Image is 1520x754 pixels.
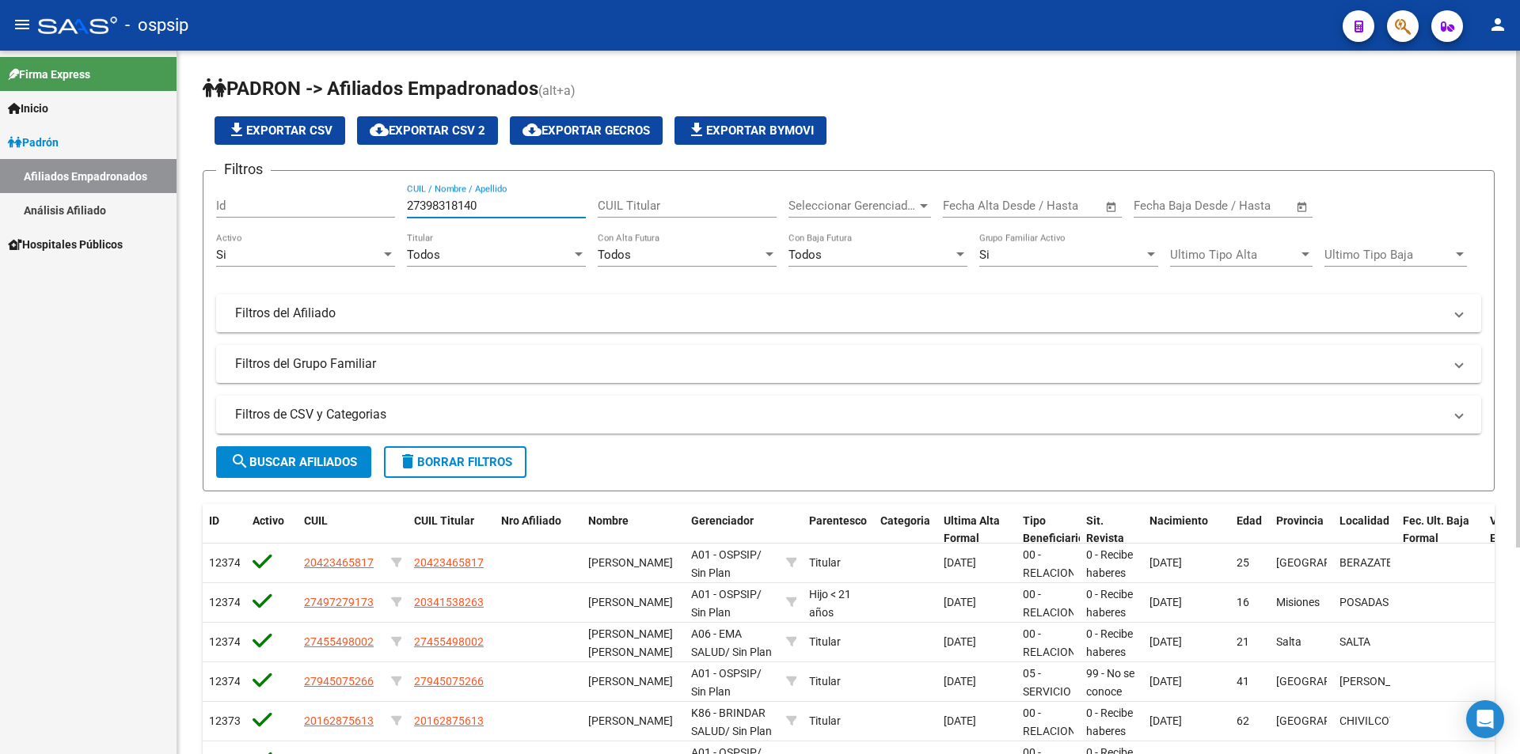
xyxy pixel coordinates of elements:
[495,504,582,556] datatable-header-cell: Nro Afiliado
[209,714,247,727] span: 123739
[414,514,474,527] span: CUIL Titular
[8,66,90,83] span: Firma Express
[203,504,246,556] datatable-header-cell: ID
[691,588,757,601] span: A01 - OSPSIP
[1396,504,1484,556] datatable-header-cell: Fec. Ult. Baja Formal
[691,627,742,658] span: A06 - EMA SALUD
[598,248,631,262] span: Todos
[1149,675,1182,688] span: [DATE]
[304,556,374,569] span: 20423465817
[1294,198,1312,216] button: Open calendar
[216,396,1481,434] mat-expansion-panel-header: Filtros de CSV y Categorias
[370,120,389,139] mat-icon: cloud_download
[414,596,484,608] span: 20341538263
[944,673,1010,691] div: [DATE]
[209,556,247,569] span: 123743
[398,452,417,471] mat-icon: delete
[1021,199,1098,213] input: Fecha fin
[685,504,780,556] datatable-header-cell: Gerenciador
[582,504,685,556] datatable-header-cell: Nombre
[1276,556,1383,569] span: [GEOGRAPHIC_DATA]
[209,514,219,527] span: ID
[125,8,188,43] span: - ospsip
[1023,588,1096,654] span: 00 - RELACION DE DEPENDENCIA
[588,714,673,727] span: [PERSON_NAME]
[588,627,673,658] span: [PERSON_NAME] [PERSON_NAME]
[209,675,247,688] span: 123740
[944,593,1010,612] div: [DATE]
[1230,504,1270,556] datatable-header-cell: Edad
[1466,700,1504,738] div: Open Intercom Messenger
[874,504,937,556] datatable-header-cell: Categoria
[1339,675,1424,688] span: [PERSON_NAME]
[1086,627,1152,676] span: 0 - Recibe haberes regularmente
[588,596,673,608] span: [PERSON_NAME]
[1086,667,1134,733] span: 99 - No se conoce situación de revista
[235,305,1443,322] mat-panel-title: Filtros del Afiliado
[227,120,246,139] mat-icon: file_download
[501,514,561,527] span: Nro Afiliado
[880,514,930,527] span: Categoria
[235,406,1443,423] mat-panel-title: Filtros de CSV y Categorias
[1276,635,1301,648] span: Salta
[1276,675,1383,688] span: [GEOGRAPHIC_DATA]
[809,588,851,619] span: Hijo < 21 años
[8,100,48,117] span: Inicio
[1333,504,1396,556] datatable-header-cell: Localidad
[1237,635,1249,648] span: 21
[407,248,440,262] span: Todos
[691,514,754,527] span: Gerenciador
[1276,714,1383,727] span: [GEOGRAPHIC_DATA]
[809,714,841,727] span: Titular
[522,120,541,139] mat-icon: cloud_download
[1237,675,1249,688] span: 41
[384,446,526,478] button: Borrar Filtros
[1080,504,1143,556] datatable-header-cell: Sit. Revista
[588,675,673,688] span: [PERSON_NAME]
[1086,548,1152,597] span: 0 - Recibe haberes regularmente
[691,548,757,561] span: A01 - OSPSIP
[1237,714,1249,727] span: 62
[1237,596,1249,608] span: 16
[216,158,271,180] h3: Filtros
[227,123,332,138] span: Exportar CSV
[1270,504,1333,556] datatable-header-cell: Provincia
[1237,514,1262,527] span: Edad
[691,667,757,680] span: A01 - OSPSIP
[230,452,249,471] mat-icon: search
[216,294,1481,332] mat-expansion-panel-header: Filtros del Afiliado
[414,675,484,688] span: 27945075266
[216,248,226,262] span: Si
[809,514,867,527] span: Parentesco
[1143,504,1230,556] datatable-header-cell: Nacimiento
[788,248,822,262] span: Todos
[1023,627,1096,694] span: 00 - RELACION DE DEPENDENCIA
[216,446,371,478] button: Buscar Afiliados
[522,123,650,138] span: Exportar GECROS
[1170,248,1298,262] span: Ultimo Tipo Alta
[1324,248,1453,262] span: Ultimo Tipo Baja
[803,504,874,556] datatable-header-cell: Parentesco
[1276,514,1324,527] span: Provincia
[414,556,484,569] span: 20423465817
[408,504,495,556] datatable-header-cell: CUIL Titular
[1149,596,1182,608] span: [DATE]
[538,83,576,98] span: (alt+a)
[1212,199,1289,213] input: Fecha fin
[1339,556,1411,569] span: BERAZATEGUI
[788,199,917,213] span: Seleccionar Gerenciador
[687,123,814,138] span: Exportar Bymovi
[398,455,512,469] span: Borrar Filtros
[725,725,772,737] span: / Sin Plan
[1086,588,1152,637] span: 0 - Recibe haberes regularmente
[370,123,485,138] span: Exportar CSV 2
[944,514,1000,545] span: Ultima Alta Formal
[304,635,374,648] span: 27455498002
[1023,548,1096,615] span: 00 - RELACION DE DEPENDENCIA
[8,134,59,151] span: Padrón
[1103,198,1121,216] button: Open calendar
[944,712,1010,730] div: [DATE]
[1488,15,1507,34] mat-icon: person
[246,504,298,556] datatable-header-cell: Activo
[1023,667,1085,752] span: 05 - SERVICIO DOMESTICO (LEY 26.068)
